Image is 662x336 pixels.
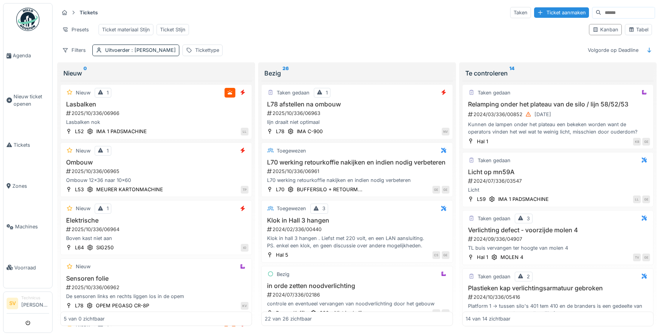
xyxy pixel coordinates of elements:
h3: in orde zetten noodverlichting [265,282,449,290]
div: Bezig [264,69,450,78]
div: GE [642,254,650,261]
div: Te controleren [465,69,651,78]
h3: Licht op mn59A [466,168,650,176]
span: Nieuw ticket openen [14,93,49,108]
div: Nieuw [76,205,90,212]
div: 1 [107,205,109,212]
div: LL [241,128,248,135]
img: Badge_color-CXgf-gQk.svg [16,8,39,31]
div: Uitvoerder [105,46,176,54]
div: L78 [75,302,83,309]
div: NV [442,128,449,135]
div: Tickettype [195,46,219,54]
sup: 26 [282,69,289,78]
span: Machines [15,223,49,230]
div: 2024/09/336/04907 [467,235,650,243]
div: 14 van 14 zichtbaar [466,315,511,322]
div: Hal 1 [477,254,488,261]
div: Licht [466,186,650,194]
div: SV [432,309,440,317]
a: Agenda [3,35,52,76]
div: Volgorde op Deadline [584,45,642,56]
div: OPEM PEGASO CR-8P [96,302,149,309]
span: Agenda [13,52,49,59]
div: MEURER KARTONMACHINE [96,186,163,193]
div: IMA 1 PADSMACHINE [498,195,549,203]
div: MOLEN 4 [500,254,523,261]
div: 2025/10/336/06965 [65,168,248,175]
h3: Plastieken kap verlichtingsarmatuur gebroken [466,285,650,292]
span: Zones [12,182,49,190]
div: TP [241,186,248,194]
div: 22 van 26 zichtbaar [265,315,312,322]
div: GE [442,186,449,194]
div: CS [432,251,440,259]
div: Taken gedaan [478,89,511,96]
h3: Lasbalken [64,101,248,108]
div: GE [442,251,449,259]
div: IMA C-900 [297,128,323,135]
div: Klok in hall 3 hangen . Liefst met 220 volt, en een LAN aansluiting. PS. enkel een klok, en geen ... [265,235,449,249]
div: GE [642,138,650,146]
div: SIG250 [96,244,114,251]
div: Taken gedaan [478,215,511,222]
a: Tickets [3,125,52,166]
div: 1 [107,89,109,96]
div: Taken gedaan [478,157,511,164]
div: Nieuw [76,263,90,270]
div: GE [432,186,440,194]
div: GE [642,195,650,203]
div: Hal 5 [276,251,288,259]
div: Technicus [21,295,49,301]
div: 2025/10/336/06962 [65,284,248,291]
div: 2024/03/336/00852 [467,110,650,119]
div: Presets [59,24,92,35]
div: [DATE] [534,111,551,118]
div: GE [442,309,449,317]
div: 2025/10/336/06961 [266,168,449,175]
div: 2025/10/336/06964 [65,226,248,233]
div: Ticket aanmaken [534,7,589,18]
div: Nieuw [76,89,90,96]
div: Tabel [628,26,648,33]
span: Tickets [14,141,49,149]
li: SV [7,298,18,309]
a: SV Technicus[PERSON_NAME] [7,295,49,314]
h3: Verlichting defect - voorzijde molen 4 [466,226,650,234]
div: 2024/07/336/02186 [266,291,449,298]
div: L52 [75,128,84,135]
div: controle en eventueel vervangen van noodverlichting door het gebouw [265,300,449,307]
div: Toegewezen [277,147,306,154]
li: [PERSON_NAME] [21,295,49,312]
a: Machines [3,206,52,247]
div: Filters [59,45,89,56]
h3: Relamping onder het plateau van de silo / lijn 58/52/53 [466,101,650,108]
h3: L78 afstellen na ombouw [265,101,449,108]
div: IO [241,244,248,252]
div: 2025/10/336/06966 [65,110,248,117]
div: 1 [107,147,109,154]
div: Taken gedaan [478,273,511,280]
div: L70 [276,186,284,193]
span: Voorraad [14,264,49,271]
sup: 14 [509,69,514,78]
div: KB [633,138,641,146]
a: Nieuw ticket openen [3,76,52,125]
div: LL [633,195,641,203]
div: BUFFERSILO + RETOURM... [297,186,362,193]
div: 5 van 0 zichtbaar [64,315,105,322]
strong: Tickets [77,9,101,16]
div: L70 werking retourkoffie nakijken en indien nodig verbeteren [265,177,449,184]
div: Ombouw 12x36 naar 10x60 [64,177,248,184]
div: 2024/10/336/05416 [467,293,650,301]
sup: 0 [83,69,87,78]
div: 1 [326,89,328,96]
div: Lasbalken nok [64,118,248,126]
h3: Elektrische [64,217,248,224]
div: Taken [510,7,531,18]
div: Taken gedaan [277,89,310,96]
h3: Ombouw [64,159,248,166]
div: Beyers Koffie [276,309,307,317]
div: Bezig [277,271,289,278]
div: KV [241,302,248,310]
